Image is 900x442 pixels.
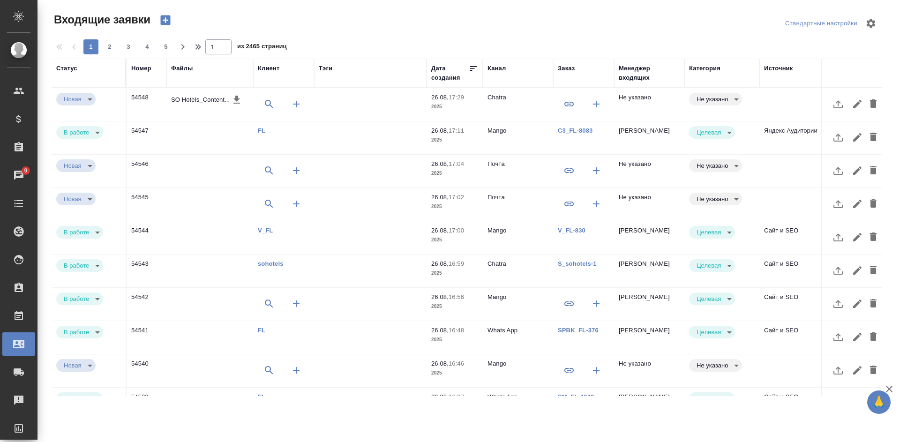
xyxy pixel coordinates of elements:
button: Удалить [865,292,881,315]
div: Новая [56,392,103,405]
td: Яндекс Аудитории [759,121,830,154]
div: Новая [689,292,735,305]
button: Загрузить файл [827,159,849,182]
a: V_FL [258,227,273,234]
button: Удалить [865,93,881,115]
button: Привязать к существующему заказу [558,193,580,215]
button: Целевая [694,262,724,270]
td: [PERSON_NAME] [614,255,684,287]
button: Создать заказ [585,93,607,115]
button: Редактировать [849,259,865,282]
td: Не указано [614,354,684,387]
button: Загрузить файл [827,392,849,415]
button: Удалить [865,193,881,215]
button: Загрузить файл [827,93,849,115]
button: В работе [61,128,92,136]
td: Mango [483,221,553,254]
button: Редактировать [849,93,865,115]
p: 26.08, [431,260,449,267]
p: 2025 [431,202,478,211]
p: 26.08, [431,94,449,101]
div: Менеджер входящих [619,64,680,82]
div: Новая [56,259,103,272]
button: В работе [61,295,92,303]
p: 2025 [431,135,478,145]
button: В работе [61,395,92,403]
button: Не указано [694,195,731,203]
button: Создать заказ [585,159,607,182]
button: Загрузить файл [827,292,849,315]
p: 17:02 [449,194,464,201]
button: Создать заказ [585,193,607,215]
div: Канал [487,64,506,73]
button: Новая [61,95,84,103]
div: Дата создания [431,64,469,82]
td: Сайт и SEO [759,388,830,420]
button: Выбрать клиента [258,159,280,182]
div: Новая [56,226,103,239]
button: В работе [61,328,92,336]
div: Новая [56,93,96,105]
span: 2 [102,42,117,52]
a: V_FL-830 [558,227,585,234]
button: Не указано [694,361,731,369]
button: Редактировать [849,359,865,382]
td: Mango [483,354,553,387]
div: Новая [689,93,742,105]
button: 3 [121,39,136,54]
button: Редактировать [849,292,865,315]
td: 54543 [127,255,166,287]
div: Категория [689,64,720,73]
a: S_sohotels-1 [558,260,597,267]
p: 26.08, [431,160,449,167]
td: Сайт и SEO [759,255,830,287]
button: Новая [61,361,84,369]
div: Номер [131,64,151,73]
a: SPBK_FL-376 [558,327,599,334]
button: Выбрать клиента [258,93,280,115]
button: Редактировать [849,226,865,248]
p: 26.08, [431,360,449,367]
div: Клиент [258,64,279,73]
td: 54541 [127,321,166,354]
button: Выбрать клиента [258,359,280,382]
p: 26.08, [431,393,449,400]
div: Новая [56,326,103,338]
div: Новая [56,359,96,372]
button: Новая [61,162,84,170]
a: FL [258,327,265,334]
td: 54547 [127,121,166,154]
button: Целевая [694,295,724,303]
button: Целевая [694,328,724,336]
button: Создать клиента [285,193,307,215]
button: 2 [102,39,117,54]
button: Редактировать [849,159,865,182]
p: 16:48 [449,327,464,334]
span: 5 [158,42,173,52]
p: 17:29 [449,94,464,101]
button: 4 [140,39,155,54]
div: Новая [689,359,742,372]
td: [PERSON_NAME] [614,321,684,354]
div: Новая [689,126,735,139]
td: Сайт и SEO [759,321,830,354]
td: 54542 [127,288,166,321]
td: Mango [483,288,553,321]
td: Chatra [483,88,553,121]
p: 16:59 [449,260,464,267]
button: Удалить [865,159,881,182]
button: Загрузить файл [827,226,849,248]
button: 5 [158,39,173,54]
button: Редактировать [849,326,865,348]
td: 54546 [127,155,166,187]
button: Скачать [230,93,244,107]
button: Не указано [694,162,731,170]
button: Целевая [694,395,724,403]
button: Удалить [865,126,881,149]
div: Новая [689,326,735,338]
button: Не указано [694,95,731,103]
button: Создать [154,12,177,28]
p: 26.08, [431,293,449,300]
p: 2025 [431,368,478,378]
div: Новая [56,292,103,305]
